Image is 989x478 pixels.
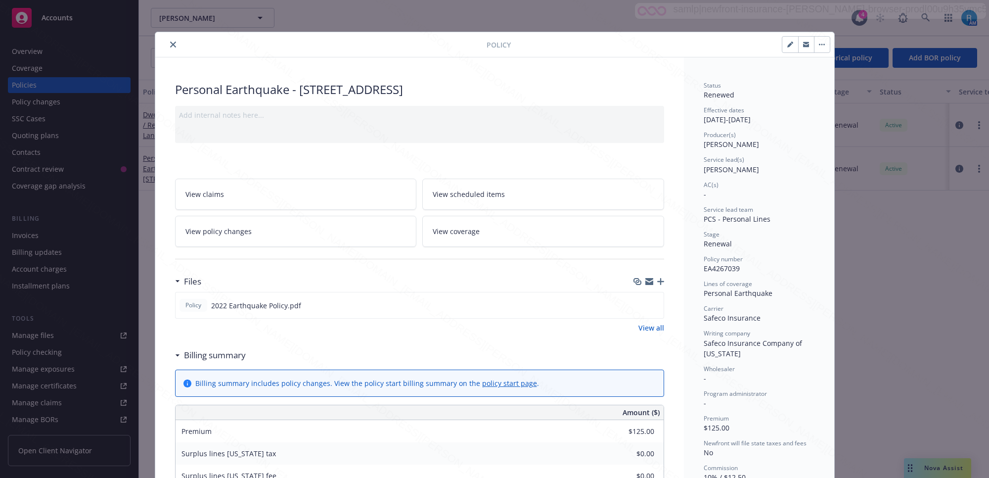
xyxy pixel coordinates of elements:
[704,81,721,90] span: Status
[184,275,201,288] h3: Files
[181,427,212,436] span: Premium
[704,181,719,189] span: AC(s)
[183,301,203,310] span: Policy
[704,389,767,398] span: Program administrator
[704,414,729,423] span: Premium
[175,275,201,288] div: Files
[704,140,759,149] span: [PERSON_NAME]
[487,40,511,50] span: Policy
[704,423,729,432] span: $125.00
[175,179,417,210] a: View claims
[704,464,738,472] span: Commission
[651,300,660,311] button: preview file
[596,446,660,461] input: 0.00
[422,179,664,210] a: View scheduled items
[704,165,759,174] span: [PERSON_NAME]
[211,300,301,311] span: 2022 Earthquake Policy.pdf
[175,81,664,98] div: Personal Earthquake - [STREET_ADDRESS]
[185,226,252,237] span: View policy changes
[704,190,706,199] span: -
[623,407,660,418] span: Amount ($)
[704,230,719,239] span: Stage
[167,39,179,50] button: close
[704,264,740,273] span: EA4267039
[635,300,643,311] button: download file
[433,226,480,237] span: View coverage
[704,205,753,214] span: Service lead team
[181,449,276,458] span: Surplus lines [US_STATE] tax
[704,131,736,139] span: Producer(s)
[185,189,224,199] span: View claims
[704,374,706,383] span: -
[184,349,246,362] h3: Billing summary
[704,90,734,99] span: Renewed
[179,110,660,120] div: Add internal notes here...
[704,106,744,114] span: Effective dates
[704,365,735,373] span: Wholesaler
[175,349,246,362] div: Billing summary
[704,313,761,323] span: Safeco Insurance
[195,378,539,388] div: Billing summary includes policy changes. View the policy start billing summary on the .
[704,214,770,224] span: PCS - Personal Lines
[638,323,664,333] a: View all
[704,280,752,288] span: Lines of coverage
[175,216,417,247] a: View policy changes
[422,216,664,247] a: View coverage
[704,288,814,298] div: Personal Earthquake
[482,379,537,388] a: policy start page
[704,106,814,125] div: [DATE] - [DATE]
[433,189,505,199] span: View scheduled items
[704,304,723,313] span: Carrier
[704,338,804,358] span: Safeco Insurance Company of [US_STATE]
[704,239,732,248] span: Renewal
[704,398,706,408] span: -
[704,439,807,447] span: Newfront will file state taxes and fees
[704,155,744,164] span: Service lead(s)
[704,329,750,337] span: Writing company
[704,255,743,263] span: Policy number
[596,424,660,439] input: 0.00
[704,448,713,457] span: No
